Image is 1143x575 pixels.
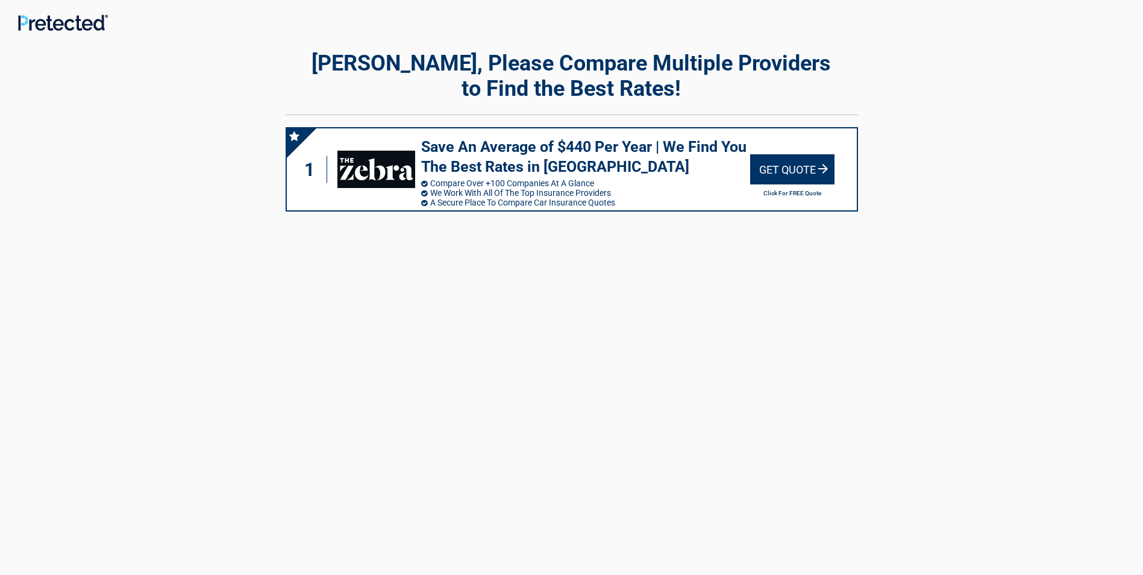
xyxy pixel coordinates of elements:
[421,137,750,177] h3: Save An Average of $440 Per Year | We Find You The Best Rates in [GEOGRAPHIC_DATA]
[299,156,328,183] div: 1
[337,151,415,188] img: thezebra's logo
[18,14,108,31] img: Main Logo
[750,154,835,184] div: Get Quote
[750,190,835,196] h2: Click For FREE Quote
[286,51,858,101] h2: [PERSON_NAME], Please Compare Multiple Providers to Find the Best Rates!
[421,198,750,207] li: A Secure Place To Compare Car Insurance Quotes
[421,178,750,188] li: Compare Over +100 Companies At A Glance
[421,188,750,198] li: We Work With All Of The Top Insurance Providers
